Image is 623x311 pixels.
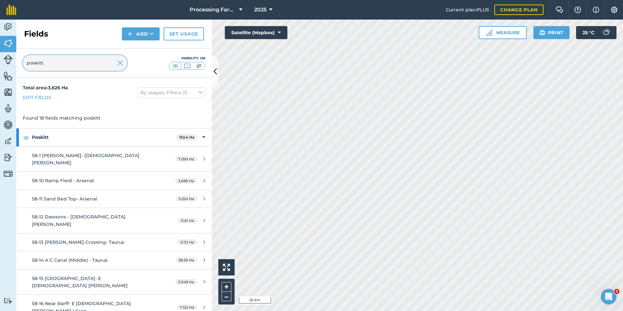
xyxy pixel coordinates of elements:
img: svg+xml;base64,PD94bWwgdmVyc2lvbj0iMS4wIiBlbmNvZGluZz0idXRmLTgiPz4KPCEtLSBHZW5lcmF0b3I6IEFkb2JlIE... [4,298,13,304]
span: 3.112 Ha [178,239,197,245]
span: 7.122 Ha [177,304,197,310]
span: 7.099 Ha [175,156,197,162]
img: svg+xml;base64,PHN2ZyB4bWxucz0iaHR0cDovL3d3dy53My5vcmcvMjAwMC9zdmciIHdpZHRoPSI1NiIgaGVpZ2h0PSI2MC... [4,71,13,81]
span: 38.59 Ha [176,257,197,263]
img: svg+xml;base64,PD94bWwgdmVyc2lvbj0iMS4wIiBlbmNvZGluZz0idXRmLTgiPz4KPCEtLSBHZW5lcmF0b3I6IEFkb2JlIE... [4,136,13,146]
strong: Total area : 3,626 Ha [23,85,68,91]
a: Edit fields [23,94,51,101]
span: 11.61 Ha [178,218,197,223]
span: 58-15 [GEOGRAPHIC_DATA]- E [DEMOGRAPHIC_DATA] [PERSON_NAME] [32,275,128,289]
img: svg+xml;base64,PHN2ZyB4bWxucz0iaHR0cDovL3d3dy53My5vcmcvMjAwMC9zdmciIHdpZHRoPSIxNCIgaGVpZ2h0PSIyNC... [128,30,132,38]
img: svg+xml;base64,PHN2ZyB4bWxucz0iaHR0cDovL3d3dy53My5vcmcvMjAwMC9zdmciIHdpZHRoPSIxNyIgaGVpZ2h0PSIxNy... [593,6,599,14]
button: Print [533,26,570,39]
span: 2025 [254,6,267,14]
img: svg+xml;base64,PHN2ZyB4bWxucz0iaHR0cDovL3d3dy53My5vcmcvMjAwMC9zdmciIHdpZHRoPSI1MCIgaGVpZ2h0PSI0MC... [171,63,180,69]
img: svg+xml;base64,PHN2ZyB4bWxucz0iaHR0cDovL3d3dy53My5vcmcvMjAwMC9zdmciIHdpZHRoPSIxOSIgaGVpZ2h0PSIyNC... [539,29,545,37]
img: svg+xml;base64,PHN2ZyB4bWxucz0iaHR0cDovL3d3dy53My5vcmcvMjAwMC9zdmciIHdpZHRoPSI1MCIgaGVpZ2h0PSI0MC... [195,63,203,69]
a: Change plan [494,5,543,15]
img: svg+xml;base64,PD94bWwgdmVyc2lvbj0iMS4wIiBlbmNvZGluZz0idXRmLTgiPz4KPCEtLSBHZW5lcmF0b3I6IEFkb2JlIE... [4,55,13,64]
div: Visibility: On [169,56,205,61]
span: Current plan : PLUS [446,6,489,13]
img: svg+xml;base64,PD94bWwgdmVyc2lvbj0iMS4wIiBlbmNvZGluZz0idXRmLTgiPz4KPCEtLSBHZW5lcmF0b3I6IEFkb2JlIE... [4,153,13,162]
button: By usages, Filters (1) [138,87,205,98]
span: 1 [614,289,619,294]
button: 25 °C [576,26,616,39]
a: 58-10 Ramp Field - Arsenal3.689 Ha [16,172,212,189]
span: Processing Farms [190,6,237,14]
a: 58-15 [GEOGRAPHIC_DATA]- E [DEMOGRAPHIC_DATA] [PERSON_NAME]5.948 Ha [16,270,212,295]
span: 5.948 Ha [175,279,197,285]
div: Found 18 fields matching poskitt [16,108,212,128]
button: Add [122,27,160,40]
strong: 132.4 Ha [179,135,195,140]
img: Four arrows, one pointing top left, one top right, one bottom right and the last bottom left [223,264,230,271]
img: A cog icon [610,7,618,13]
a: Set usage [164,27,204,40]
span: 3.689 Ha [175,178,197,184]
img: svg+xml;base64,PHN2ZyB4bWxucz0iaHR0cDovL3d3dy53My5vcmcvMjAwMC9zdmciIHdpZHRoPSIxOCIgaGVpZ2h0PSIyNC... [23,134,29,141]
img: svg+xml;base64,PHN2ZyB4bWxucz0iaHR0cDovL3d3dy53My5vcmcvMjAwMC9zdmciIHdpZHRoPSI1NiIgaGVpZ2h0PSI2MC... [4,38,13,48]
img: svg+xml;base64,PHN2ZyB4bWxucz0iaHR0cDovL3d3dy53My5vcmcvMjAwMC9zdmciIHdpZHRoPSIyMiIgaGVpZ2h0PSIzMC... [117,59,123,67]
img: svg+xml;base64,PD94bWwgdmVyc2lvbj0iMS4wIiBlbmNvZGluZz0idXRmLTgiPz4KPCEtLSBHZW5lcmF0b3I6IEFkb2JlIE... [4,169,13,178]
strong: Poskitt [32,128,176,146]
span: 58-1 [PERSON_NAME]- [DEMOGRAPHIC_DATA] [PERSON_NAME] [32,153,139,166]
button: – [222,292,231,301]
div: Poskitt132.4 Ha [16,128,212,146]
a: 58-11 Sand Bed Top- Arsenal5.024 Ha [16,190,212,208]
img: fieldmargin Logo [7,5,16,15]
span: 5.024 Ha [176,196,197,201]
img: svg+xml;base64,PHN2ZyB4bWxucz0iaHR0cDovL3d3dy53My5vcmcvMjAwMC9zdmciIHdpZHRoPSI1MCIgaGVpZ2h0PSI0MC... [183,63,191,69]
img: Two speech bubbles overlapping with the left bubble in the forefront [556,7,563,13]
img: svg+xml;base64,PD94bWwgdmVyc2lvbj0iMS4wIiBlbmNvZGluZz0idXRmLTgiPz4KPCEtLSBHZW5lcmF0b3I6IEFkb2JlIE... [4,120,13,130]
button: + [222,282,231,292]
iframe: Intercom live chat [601,289,616,304]
img: svg+xml;base64,PHN2ZyB4bWxucz0iaHR0cDovL3d3dy53My5vcmcvMjAwMC9zdmciIHdpZHRoPSI1NiIgaGVpZ2h0PSI2MC... [4,87,13,97]
span: 58-12 Dawsons - [DEMOGRAPHIC_DATA] [PERSON_NAME] [32,214,125,227]
img: svg+xml;base64,PD94bWwgdmVyc2lvbj0iMS4wIiBlbmNvZGluZz0idXRmLTgiPz4KPCEtLSBHZW5lcmF0b3I6IEFkb2JlIE... [600,26,613,39]
button: Measure [479,26,527,39]
span: 58-11 Sand Bed Top- Arsenal [32,196,97,202]
a: 58-13 [PERSON_NAME] Crossing- Taurus3.112 Ha [16,233,212,251]
span: 58-13 [PERSON_NAME] Crossing- Taurus [32,239,124,245]
img: svg+xml;base64,PD94bWwgdmVyc2lvbj0iMS4wIiBlbmNvZGluZz0idXRmLTgiPz4KPCEtLSBHZW5lcmF0b3I6IEFkb2JlIE... [4,22,13,32]
a: 58-14 A C Canal (Middle) - Taurus38.59 Ha [16,251,212,269]
img: svg+xml;base64,PD94bWwgdmVyc2lvbj0iMS4wIiBlbmNvZGluZz0idXRmLTgiPz4KPCEtLSBHZW5lcmF0b3I6IEFkb2JlIE... [4,104,13,113]
span: 58-10 Ramp Field - Arsenal [32,178,94,184]
h2: Fields [24,29,48,39]
a: 58-12 Dawsons - [DEMOGRAPHIC_DATA] [PERSON_NAME]11.61 Ha [16,208,212,233]
button: Satellite (Mapbox) [225,26,287,39]
a: 58-1 [PERSON_NAME]- [DEMOGRAPHIC_DATA] [PERSON_NAME]7.099 Ha [16,147,212,172]
img: A question mark icon [574,7,582,13]
span: 25 ° C [583,26,594,39]
span: 58-14 A C Canal (Middle) - Taurus [32,257,108,263]
img: Ruler icon [486,29,492,36]
input: Search [23,55,127,71]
